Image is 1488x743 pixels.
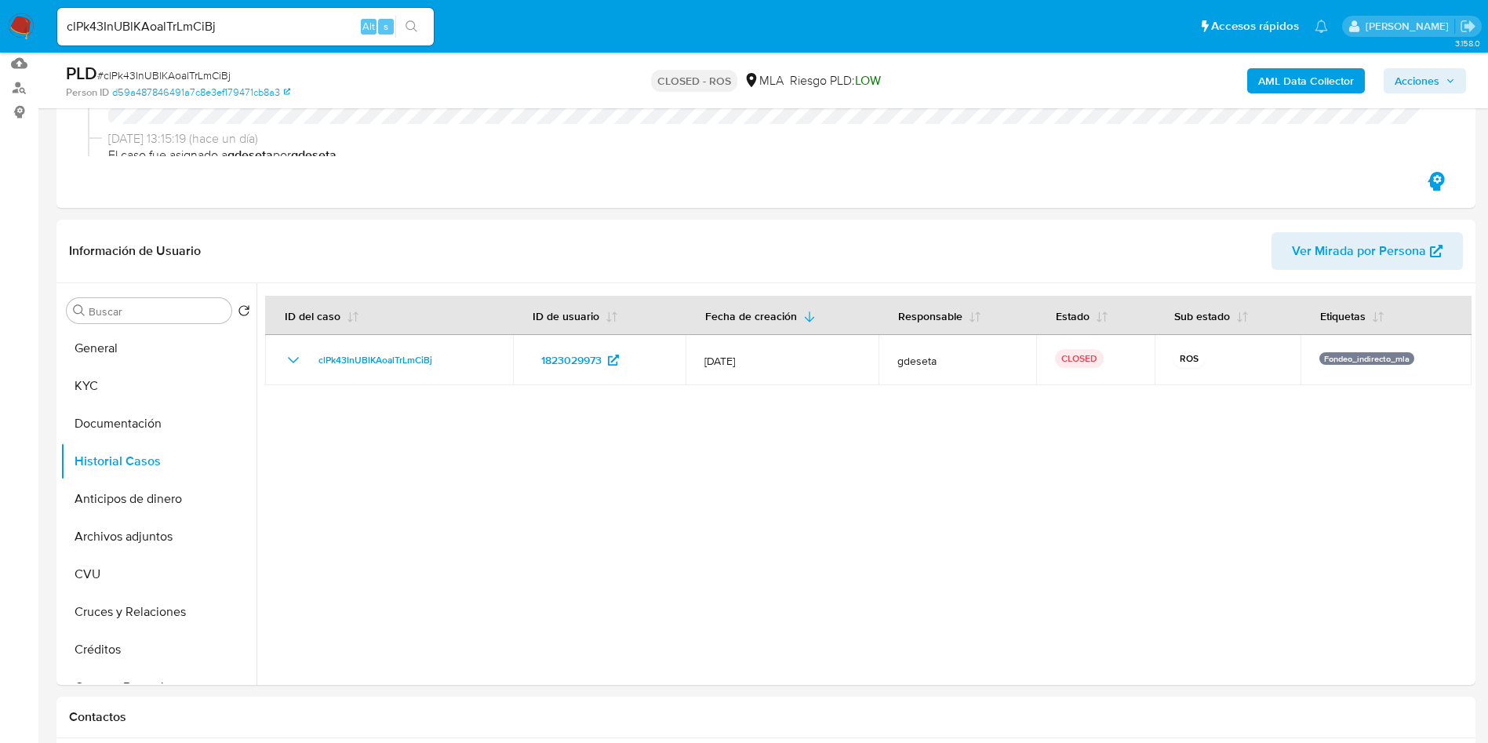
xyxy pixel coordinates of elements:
[60,593,256,631] button: Cruces y Relaciones
[227,146,273,164] b: gdeseta
[60,480,256,518] button: Anticipos de dinero
[73,304,85,317] button: Buscar
[744,72,784,89] div: MLA
[790,72,881,89] span: Riesgo PLD:
[60,367,256,405] button: KYC
[855,71,881,89] span: LOW
[60,518,256,555] button: Archivos adjuntos
[1460,18,1476,35] a: Salir
[1455,37,1480,49] span: 3.158.0
[651,70,737,92] p: CLOSED - ROS
[1247,68,1365,93] button: AML Data Collector
[238,304,250,322] button: Volver al orden por defecto
[57,16,434,37] input: Buscar usuario o caso...
[1315,20,1328,33] a: Notificaciones
[97,67,231,83] span: # clPk43InUBlKAoalTrLmCiBj
[362,19,375,34] span: Alt
[66,86,109,100] b: Person ID
[1292,232,1426,270] span: Ver Mirada por Persona
[291,146,337,164] b: gdeseta
[1366,19,1454,34] p: gustavo.deseta@mercadolibre.com
[60,330,256,367] button: General
[60,631,256,668] button: Créditos
[395,16,427,38] button: search-icon
[60,555,256,593] button: CVU
[1258,68,1354,93] b: AML Data Collector
[108,147,1438,164] span: El caso fue asignado a por
[66,60,97,86] b: PLD
[1211,18,1299,35] span: Accesos rápidos
[60,443,256,480] button: Historial Casos
[1384,68,1466,93] button: Acciones
[112,86,290,100] a: d59a487846491a7c8e3ef179471cb8a3
[1395,68,1439,93] span: Acciones
[69,243,201,259] h1: Información de Usuario
[60,405,256,443] button: Documentación
[60,668,256,706] button: Cuentas Bancarias
[1272,232,1463,270] button: Ver Mirada por Persona
[108,130,1438,148] span: [DATE] 13:15:19 (hace un día)
[69,709,1463,725] h1: Contactos
[384,19,388,34] span: s
[89,304,225,319] input: Buscar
